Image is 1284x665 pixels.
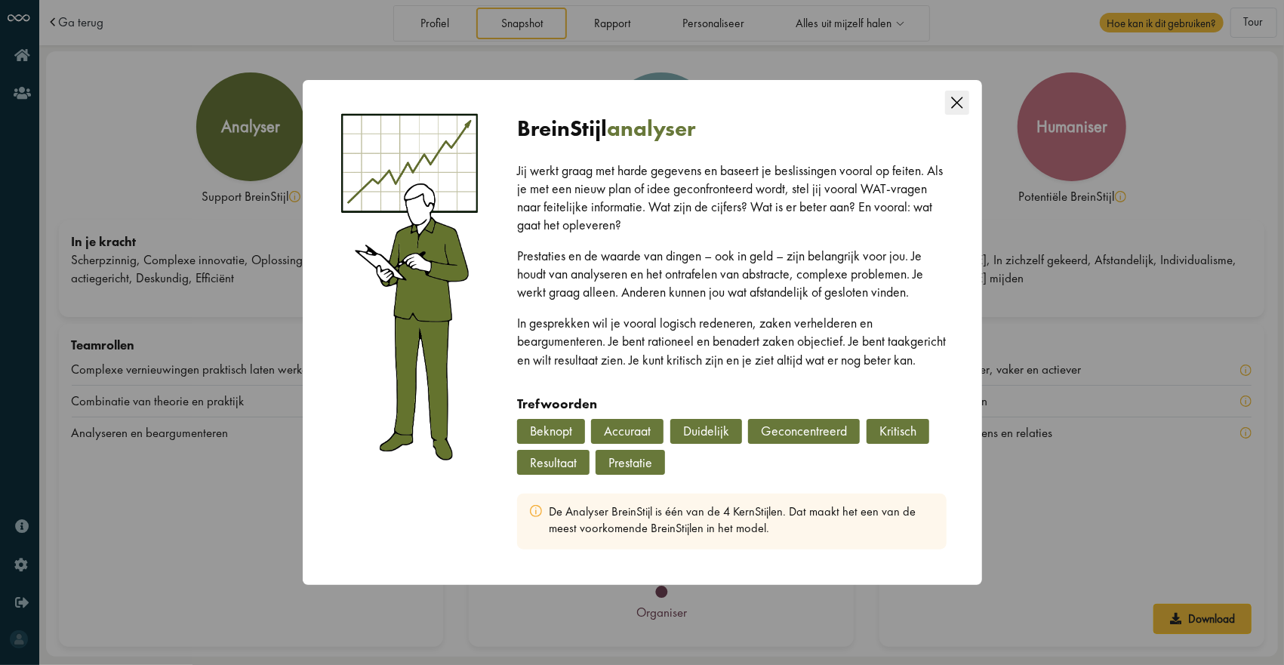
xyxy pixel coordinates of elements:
[517,494,947,550] div: De Analyser BreinStijl is één van de 4 KernStijlen. Dat maakt het een van de meest voorkomende Br...
[517,450,590,475] div: Resultaat
[331,109,485,465] img: analyser.png
[517,314,947,368] p: In gesprekken wil je vooral logisch redeneren, zaken verhelderen en beargumenteren. Je bent ratio...
[517,247,947,301] p: Prestaties en de waarde van dingen – ook in geld – zijn belangrijk voor jou. Je houdt van analyse...
[670,419,742,444] div: Duidelijk
[530,505,542,517] img: info.svg
[517,419,585,444] div: Beknopt
[596,450,665,475] div: Prestatie
[517,162,947,234] p: Jij werkt graag met harde gegevens en baseert je beslissingen vooral op feiten. Als je met een ni...
[607,114,695,143] span: analyser
[591,419,664,444] div: Accuraat
[867,419,929,444] div: Kritisch
[517,395,597,412] strong: Trefwoorden
[938,80,977,119] button: Close this dialog
[517,115,947,143] div: BreinStijl
[748,419,860,444] div: Geconcentreerd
